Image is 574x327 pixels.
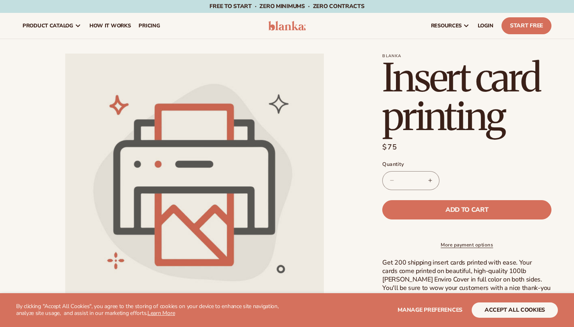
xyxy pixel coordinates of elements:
[19,13,85,39] a: product catalog
[85,13,135,39] a: How It Works
[89,23,131,29] span: How It Works
[398,302,462,318] button: Manage preferences
[398,306,462,314] span: Manage preferences
[23,23,73,29] span: product catalog
[382,58,551,136] h1: Insert card printing
[268,21,306,31] img: logo
[382,142,397,153] span: $75
[139,23,160,29] span: pricing
[147,309,175,317] a: Learn More
[501,17,551,34] a: Start Free
[16,303,297,317] p: By clicking "Accept All Cookies", you agree to the storing of cookies on your device to enhance s...
[135,13,164,39] a: pricing
[446,207,488,213] span: Add to cart
[382,161,551,169] label: Quantity
[427,13,474,39] a: resources
[474,13,497,39] a: LOGIN
[478,23,493,29] span: LOGIN
[382,241,551,248] a: More payment options
[431,23,462,29] span: resources
[382,259,551,300] p: Get 200 shipping insert cards printed with ease. Your cards come printed on beautiful, high-quali...
[382,200,551,219] button: Add to cart
[209,2,364,10] span: Free to start · ZERO minimums · ZERO contracts
[472,302,558,318] button: accept all cookies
